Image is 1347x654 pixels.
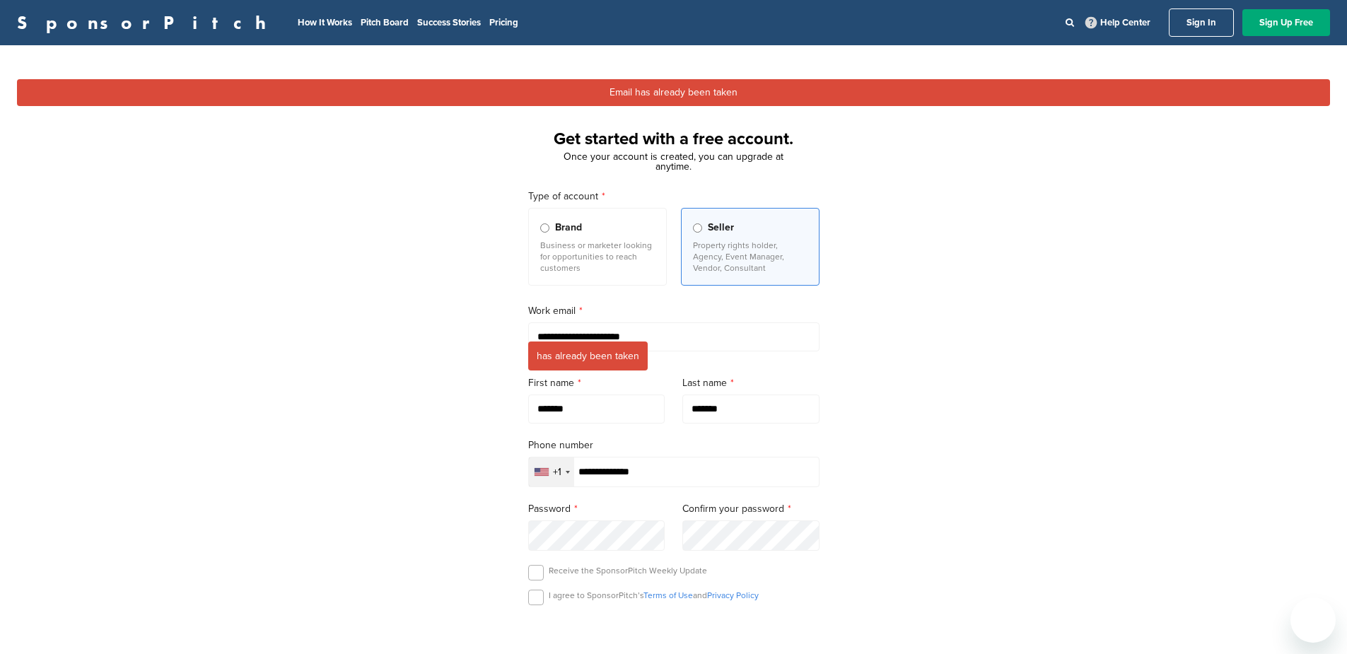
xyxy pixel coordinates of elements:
a: Sign In [1169,8,1234,37]
a: SponsorPitch [17,13,275,32]
div: Email has already been taken [17,79,1330,106]
input: Seller Property rights holder, Agency, Event Manager, Vendor, Consultant [693,223,702,233]
a: Help Center [1083,14,1153,31]
a: Terms of Use [643,590,693,600]
p: Receive the SponsorPitch Weekly Update [549,565,707,576]
span: Seller [708,220,734,235]
a: Success Stories [417,17,481,28]
span: Brand [555,220,582,235]
iframe: Button to launch messaging window [1290,597,1336,643]
label: Password [528,501,665,517]
p: Business or marketer looking for opportunities to reach customers [540,240,655,274]
div: Selected country [529,457,574,486]
label: First name [528,375,665,391]
label: Phone number [528,438,820,453]
label: Type of account [528,189,820,204]
a: How It Works [298,17,352,28]
label: Last name [682,375,820,391]
input: Brand Business or marketer looking for opportunities to reach customers [540,223,549,233]
label: Confirm your password [682,501,820,517]
label: Work email [528,303,820,319]
a: Privacy Policy [707,590,759,600]
p: Property rights holder, Agency, Event Manager, Vendor, Consultant [693,240,807,274]
p: I agree to SponsorPitch’s and [549,590,759,601]
div: +1 [553,467,561,477]
a: Sign Up Free [1242,9,1330,36]
span: Once your account is created, you can upgrade at anytime. [564,151,783,173]
h1: Get started with a free account. [511,127,836,152]
a: Pricing [489,17,518,28]
a: Pitch Board [361,17,409,28]
span: has already been taken [528,341,648,370]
